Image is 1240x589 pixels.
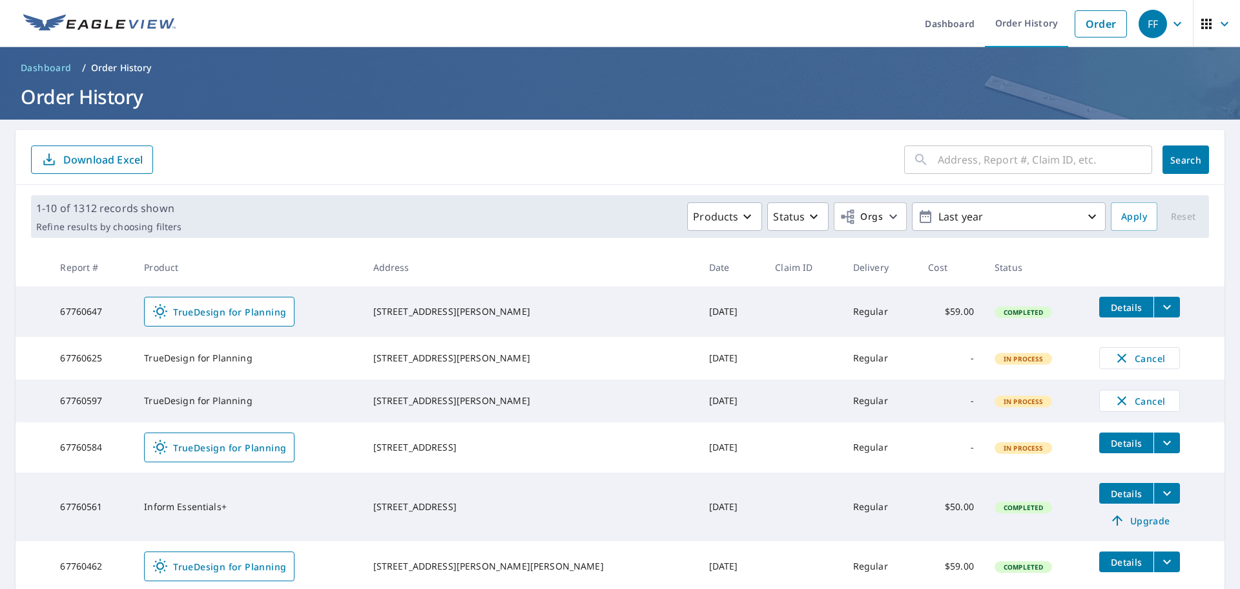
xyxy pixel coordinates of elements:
span: Details [1107,437,1146,449]
td: $50.00 [918,473,984,541]
div: [STREET_ADDRESS] [373,500,688,513]
td: Regular [843,380,918,422]
div: [STREET_ADDRESS][PERSON_NAME] [373,352,688,365]
span: In Process [996,354,1051,363]
td: [DATE] [699,422,765,473]
nav: breadcrumb [15,58,1224,78]
p: Order History [91,61,152,74]
td: [DATE] [699,380,765,422]
button: Cancel [1099,347,1180,369]
td: 67760625 [50,337,134,380]
div: FF [1139,10,1167,38]
button: Orgs [834,202,907,231]
p: Download Excel [63,153,143,167]
span: Cancel [1113,393,1166,409]
div: [STREET_ADDRESS][PERSON_NAME][PERSON_NAME] [373,560,688,573]
li: / [82,60,86,76]
span: Completed [996,503,1051,512]
a: Order [1075,10,1127,37]
span: Upgrade [1107,513,1172,528]
button: filesDropdownBtn-67760561 [1153,483,1180,504]
span: Details [1107,301,1146,314]
button: detailsBtn-67760561 [1099,483,1153,504]
button: Search [1162,145,1209,174]
div: [STREET_ADDRESS] [373,441,688,454]
td: 67760584 [50,422,134,473]
span: Completed [996,308,1051,317]
span: Apply [1121,209,1147,225]
th: Date [699,248,765,286]
td: Regular [843,286,918,337]
span: TrueDesign for Planning [152,559,286,574]
button: Last year [912,202,1106,231]
td: - [918,337,984,380]
span: Completed [996,562,1051,572]
td: Regular [843,422,918,473]
span: In Process [996,444,1051,453]
span: TrueDesign for Planning [152,440,286,455]
td: 67760597 [50,380,134,422]
button: Cancel [1099,390,1180,412]
th: Product [134,248,362,286]
input: Address, Report #, Claim ID, etc. [938,142,1152,178]
button: filesDropdownBtn-67760584 [1153,433,1180,453]
a: Upgrade [1099,510,1180,531]
h1: Order History [15,83,1224,110]
td: - [918,380,984,422]
span: In Process [996,397,1051,406]
td: TrueDesign for Planning [134,337,362,380]
span: Orgs [840,209,883,225]
button: Download Excel [31,145,153,174]
button: Status [767,202,829,231]
td: Regular [843,473,918,541]
td: Inform Essentials+ [134,473,362,541]
th: Status [984,248,1089,286]
button: detailsBtn-67760647 [1099,297,1153,317]
div: [STREET_ADDRESS][PERSON_NAME] [373,305,688,318]
p: 1-10 of 1312 records shown [36,200,181,216]
td: [DATE] [699,473,765,541]
button: filesDropdownBtn-67760462 [1153,552,1180,572]
td: - [918,422,984,473]
span: Cancel [1113,350,1166,366]
img: EV Logo [23,14,176,34]
span: Dashboard [21,61,72,74]
a: TrueDesign for Planning [144,552,294,581]
p: Refine results by choosing filters [36,221,181,233]
a: Dashboard [15,58,77,78]
p: Last year [933,206,1084,228]
span: TrueDesign for Planning [152,304,286,319]
td: [DATE] [699,337,765,380]
th: Cost [918,248,984,286]
th: Delivery [843,248,918,286]
td: $59.00 [918,286,984,337]
th: Address [363,248,699,286]
span: Search [1173,154,1199,166]
button: Products [687,202,762,231]
div: [STREET_ADDRESS][PERSON_NAME] [373,394,688,407]
td: TrueDesign for Planning [134,380,362,422]
span: Details [1107,556,1146,568]
button: detailsBtn-67760584 [1099,433,1153,453]
button: Apply [1111,202,1157,231]
td: 67760647 [50,286,134,337]
td: 67760561 [50,473,134,541]
th: Report # [50,248,134,286]
p: Products [693,209,738,224]
button: detailsBtn-67760462 [1099,552,1153,572]
a: TrueDesign for Planning [144,433,294,462]
p: Status [773,209,805,224]
td: [DATE] [699,286,765,337]
span: Details [1107,487,1146,500]
button: filesDropdownBtn-67760647 [1153,297,1180,317]
th: Claim ID [765,248,842,286]
a: TrueDesign for Planning [144,297,294,327]
td: Regular [843,337,918,380]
